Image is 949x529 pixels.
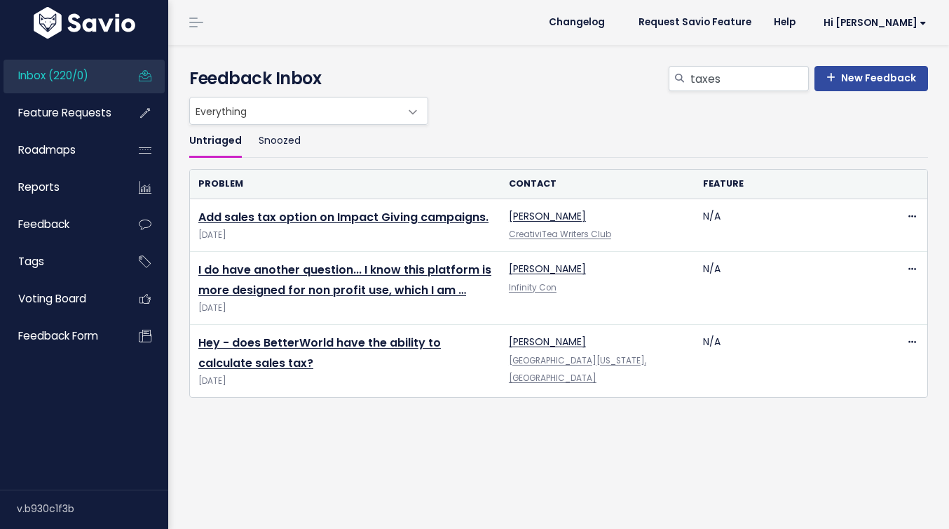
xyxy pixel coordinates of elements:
[695,199,889,252] td: N/A
[18,217,69,232] span: Feedback
[824,18,927,28] span: Hi [PERSON_NAME]
[807,12,938,34] a: Hi [PERSON_NAME]
[4,246,116,278] a: Tags
[18,142,76,157] span: Roadmaps
[18,328,98,343] span: Feedback form
[198,228,492,243] span: [DATE]
[189,66,928,91] h4: Feedback Inbox
[17,490,168,527] div: v.b930c1f3b
[189,125,928,158] ul: Filter feature requests
[18,68,88,83] span: Inbox (220/0)
[509,262,586,276] a: [PERSON_NAME]
[18,291,86,306] span: Voting Board
[30,7,139,39] img: logo-white.9d6f32f41409.svg
[4,134,116,166] a: Roadmaps
[500,170,695,199] th: Contact
[190,170,500,199] th: Problem
[18,105,111,120] span: Feature Requests
[695,170,889,199] th: Feature
[18,180,60,194] span: Reports
[509,335,586,349] a: [PERSON_NAME]
[695,252,889,325] td: N/A
[18,254,44,269] span: Tags
[549,18,605,27] span: Changelog
[509,229,611,240] a: CreativiTea Writers Club
[259,125,301,158] a: Snoozed
[509,209,586,223] a: [PERSON_NAME]
[198,335,441,371] a: Hey - does BetterWorld have the ability to calculate sales tax?
[4,283,116,315] a: Voting Board
[189,97,428,125] span: Everything
[4,97,116,129] a: Feature Requests
[198,301,492,316] span: [DATE]
[198,209,489,225] a: Add sales tax option on Impact Giving campaigns.
[189,125,242,158] a: Untriaged
[198,262,491,298] a: I do have another question... I know this platform is more designed for non profit use, which I am …
[689,66,809,91] input: Search inbox...
[190,98,400,124] span: Everything
[4,320,116,352] a: Feedback form
[763,12,807,33] a: Help
[695,325,889,398] td: N/A
[4,60,116,92] a: Inbox (220/0)
[198,374,492,389] span: [DATE]
[509,355,646,384] a: [GEOGRAPHIC_DATA][US_STATE], [GEOGRAPHIC_DATA]
[4,208,116,241] a: Feedback
[509,282,557,293] a: Infinity Con
[627,12,763,33] a: Request Savio Feature
[4,171,116,203] a: Reports
[814,66,928,91] a: New Feedback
